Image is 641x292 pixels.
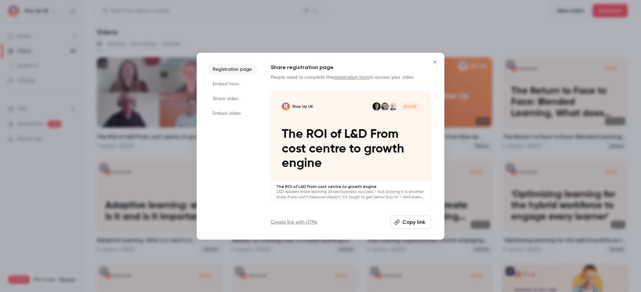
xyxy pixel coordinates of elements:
p: People need to complete the to access your video [271,74,431,81]
p: The ROI of L&D From cost centre to growth engine [276,184,425,189]
img: Arnaud Blachon [381,102,389,110]
li: Registration page [207,63,257,75]
a: registration form [333,75,369,80]
img: Josh Bersin [373,102,381,110]
p: Rise Up UK [292,104,313,109]
p: The ROI of L&D From cost centre to growth engine [282,127,420,171]
a: The ROI of L&D From cost centre to growth engineRise Up UKAndy LancasterArnaud BlachonJosh Bersin... [271,91,431,203]
li: Share video [207,93,257,105]
h1: Share registration page [271,63,431,71]
button: Close [428,55,442,69]
li: Embed form [207,78,257,90]
span: [DATE] [400,102,420,110]
img: The ROI of L&D From cost centre to growth engine [282,102,290,110]
p: L&D leaders know learning drives business success – but proving it is another story. If you can’t... [276,189,425,200]
li: Embed video [207,107,257,119]
a: Create link with UTMs [271,219,317,226]
img: Andy Lancaster [389,102,397,110]
button: Copy link [390,216,431,229]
